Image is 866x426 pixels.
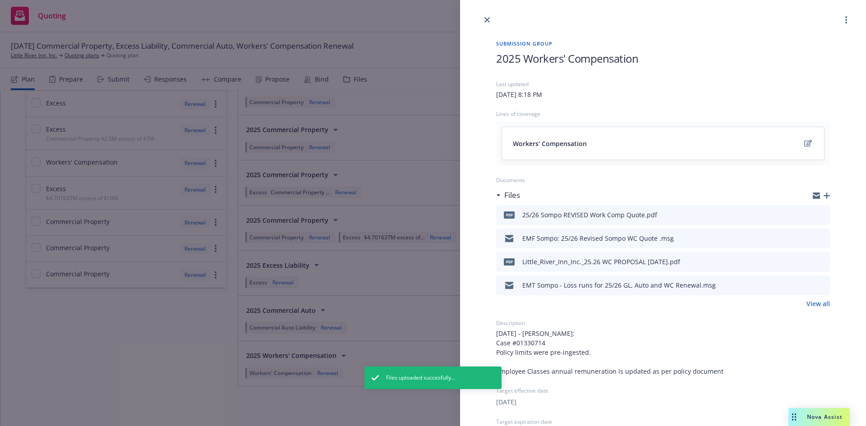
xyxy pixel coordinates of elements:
span: pdf [504,211,515,218]
button: download file [804,233,811,244]
button: preview file [818,233,826,244]
button: [DATE] [496,397,516,407]
span: Nova Assist [807,413,843,421]
div: 25/26 Sompo REVISED Work Comp Quote.pdf [522,210,657,220]
div: Drag to move [788,408,800,426]
button: download file [804,257,811,267]
div: Target expiration date [496,418,830,426]
button: preview file [818,257,826,267]
div: Little_River_Inn_Inc._25.26 WC PROPOSAL [DATE].pdf [522,257,680,266]
span: Files uploaded succesfully... [386,374,455,382]
span: 2025 Workers' Compensation [496,51,639,66]
a: View all [806,299,830,308]
button: preview file [818,280,826,291]
span: pdf [504,258,515,265]
span: Submission group [496,40,830,47]
div: Files [496,189,520,201]
div: Target effective date [496,387,830,394]
div: [DATE] 8:18 PM [496,90,542,99]
div: Documents [496,176,830,184]
button: preview file [818,210,826,220]
a: close [482,14,493,25]
div: Last updated [496,80,830,88]
div: EMT Sompo - Loss runs for 25/26 GL, Auto and WC Renewal.msg [522,280,716,290]
button: Nova Assist [788,408,850,426]
button: download file [804,280,811,291]
h3: Files [504,189,520,201]
button: download file [804,210,811,220]
a: edit [802,138,813,149]
div: EMF Sompo: 25/26 Revised Sompo WC Quote .msg [522,234,674,243]
div: Lines of coverage [496,110,830,118]
span: Workers' Compensation [513,139,587,148]
span: [DATE] - [PERSON_NAME]: Case #01330714 Policy limits were pre-ingested. Employee Classes annual r... [496,329,723,376]
a: more [841,14,852,25]
div: Description [496,319,830,327]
